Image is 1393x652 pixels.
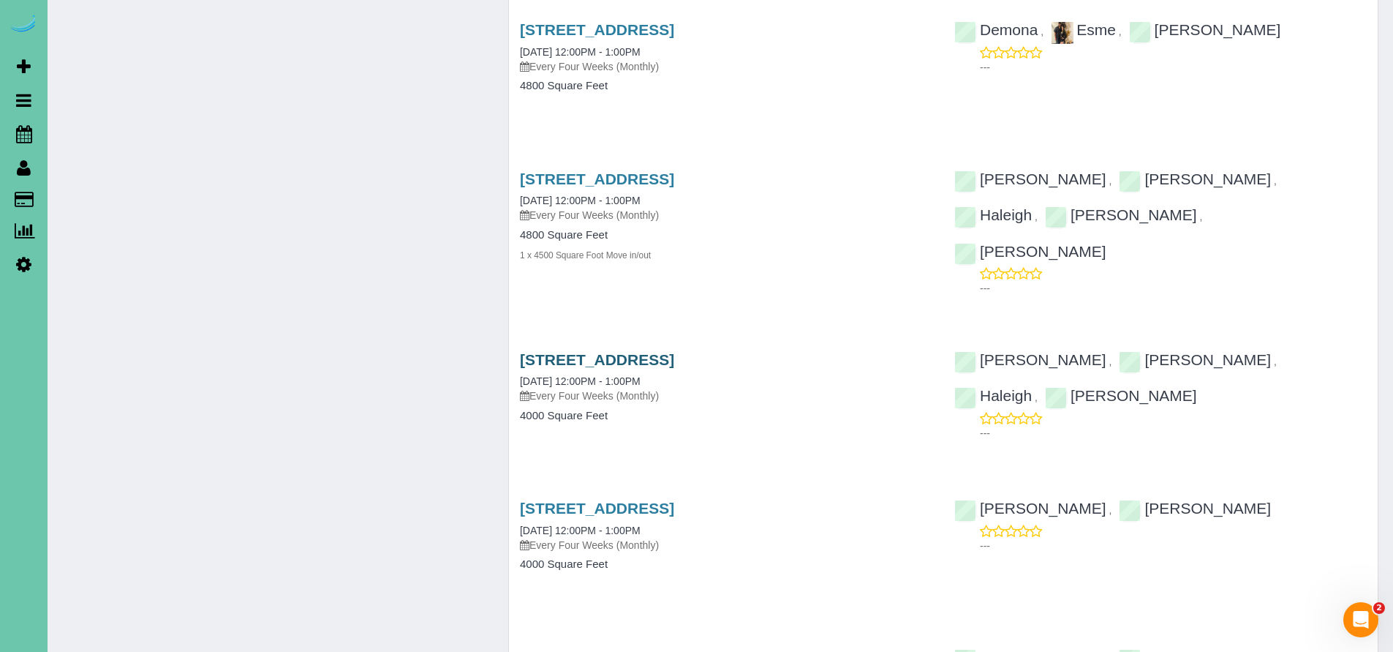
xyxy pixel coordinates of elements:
span: 2 [1373,602,1385,614]
a: [PERSON_NAME] [1119,171,1271,187]
span: , [1274,356,1277,367]
a: [PERSON_NAME] [954,171,1106,187]
span: , [1119,26,1122,37]
h4: 4800 Square Feet [520,229,932,241]
a: Demona [954,21,1038,38]
a: [PERSON_NAME] [954,500,1106,517]
a: [PERSON_NAME] [1119,351,1271,368]
h4: 4000 Square Feet [520,558,932,571]
a: [DATE] 12:00PM - 1:00PM [520,525,641,536]
span: , [1274,175,1277,187]
p: --- [980,539,1367,553]
img: Esme [1052,22,1073,44]
p: --- [980,281,1367,296]
a: Esme [1051,21,1116,38]
a: [STREET_ADDRESS] [520,500,674,517]
p: --- [980,60,1367,75]
a: [PERSON_NAME] [954,351,1106,368]
h4: 4000 Square Feet [520,410,932,422]
p: Every Four Weeks (Monthly) [520,389,932,403]
p: Every Four Weeks (Monthly) [520,59,932,74]
span: , [1109,356,1112,367]
img: Automaid Logo [9,15,38,35]
a: [PERSON_NAME] [954,243,1106,260]
p: Every Four Weeks (Monthly) [520,208,932,222]
span: , [1035,391,1038,403]
a: [STREET_ADDRESS] [520,171,674,187]
a: [PERSON_NAME] [1045,387,1197,404]
small: 1 x 4500 Square Foot Move in/out [520,250,651,261]
h4: 4800 Square Feet [520,80,932,92]
span: , [1041,26,1043,37]
a: [PERSON_NAME] [1129,21,1281,38]
a: [DATE] 12:00PM - 1:00PM [520,375,641,387]
a: Haleigh [954,387,1032,404]
span: , [1109,175,1112,187]
a: [DATE] 12:00PM - 1:00PM [520,46,641,58]
span: , [1200,211,1203,222]
a: [STREET_ADDRESS] [520,21,674,38]
iframe: Intercom live chat [1343,602,1378,637]
a: [DATE] 12:00PM - 1:00PM [520,195,641,206]
p: Every Four Weeks (Monthly) [520,538,932,552]
a: Haleigh [954,206,1032,223]
a: [PERSON_NAME] [1119,500,1271,517]
span: , [1035,211,1038,222]
a: [PERSON_NAME] [1045,206,1197,223]
a: [STREET_ADDRESS] [520,351,674,368]
span: , [1109,504,1112,516]
p: --- [980,426,1367,441]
